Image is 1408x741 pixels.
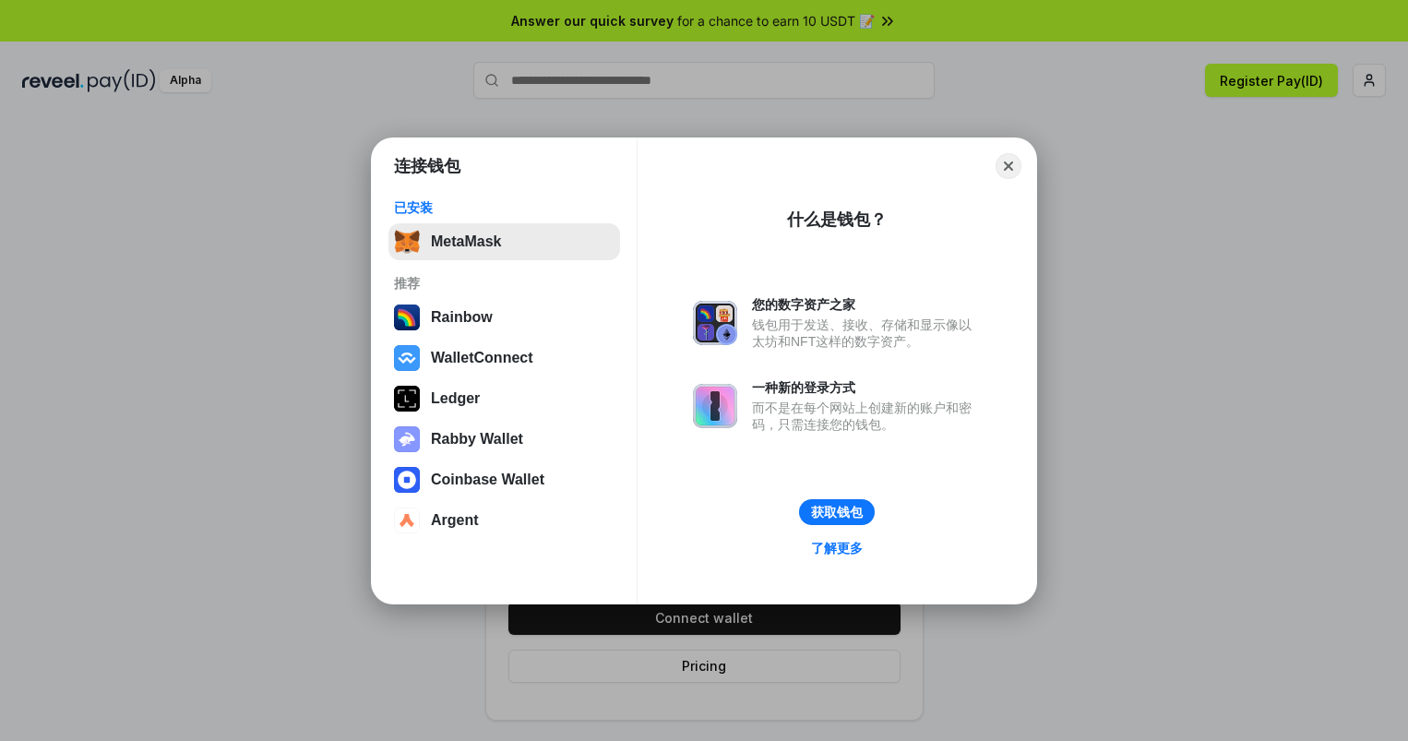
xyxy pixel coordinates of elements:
div: MetaMask [431,233,501,250]
div: 一种新的登录方式 [752,379,981,396]
img: svg+xml,%3Csvg%20xmlns%3D%22http%3A%2F%2Fwww.w3.org%2F2000%2Fsvg%22%20fill%3D%22none%22%20viewBox... [693,384,737,428]
img: svg+xml,%3Csvg%20xmlns%3D%22http%3A%2F%2Fwww.w3.org%2F2000%2Fsvg%22%20fill%3D%22none%22%20viewBox... [394,426,420,452]
button: 获取钱包 [799,499,875,525]
div: 钱包用于发送、接收、存储和显示像以太坊和NFT这样的数字资产。 [752,317,981,350]
div: Rainbow [431,309,493,326]
div: 已安装 [394,199,615,216]
img: svg+xml,%3Csvg%20xmlns%3D%22http%3A%2F%2Fwww.w3.org%2F2000%2Fsvg%22%20width%3D%2228%22%20height%3... [394,386,420,412]
button: Close [996,153,1021,179]
div: 什么是钱包？ [787,209,887,231]
a: 了解更多 [800,536,874,560]
img: svg+xml,%3Csvg%20width%3D%2228%22%20height%3D%2228%22%20viewBox%3D%220%200%2028%2028%22%20fill%3D... [394,508,420,533]
h1: 连接钱包 [394,155,460,177]
img: svg+xml,%3Csvg%20width%3D%22120%22%20height%3D%22120%22%20viewBox%3D%220%200%20120%20120%22%20fil... [394,305,420,330]
div: 了解更多 [811,540,863,556]
div: Rabby Wallet [431,431,523,448]
button: Rabby Wallet [388,421,620,458]
div: 推荐 [394,275,615,292]
img: svg+xml,%3Csvg%20width%3D%2228%22%20height%3D%2228%22%20viewBox%3D%220%200%2028%2028%22%20fill%3D... [394,345,420,371]
img: svg+xml,%3Csvg%20fill%3D%22none%22%20height%3D%2233%22%20viewBox%3D%220%200%2035%2033%22%20width%... [394,229,420,255]
div: Argent [431,512,479,529]
button: Coinbase Wallet [388,461,620,498]
div: 获取钱包 [811,504,863,520]
button: Ledger [388,380,620,417]
div: 您的数字资产之家 [752,296,981,313]
div: Coinbase Wallet [431,472,544,488]
button: MetaMask [388,223,620,260]
div: WalletConnect [431,350,533,366]
img: svg+xml,%3Csvg%20xmlns%3D%22http%3A%2F%2Fwww.w3.org%2F2000%2Fsvg%22%20fill%3D%22none%22%20viewBox... [693,301,737,345]
button: WalletConnect [388,340,620,376]
div: Ledger [431,390,480,407]
img: svg+xml,%3Csvg%20width%3D%2228%22%20height%3D%2228%22%20viewBox%3D%220%200%2028%2028%22%20fill%3D... [394,467,420,493]
button: Rainbow [388,299,620,336]
div: 而不是在每个网站上创建新的账户和密码，只需连接您的钱包。 [752,400,981,433]
button: Argent [388,502,620,539]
